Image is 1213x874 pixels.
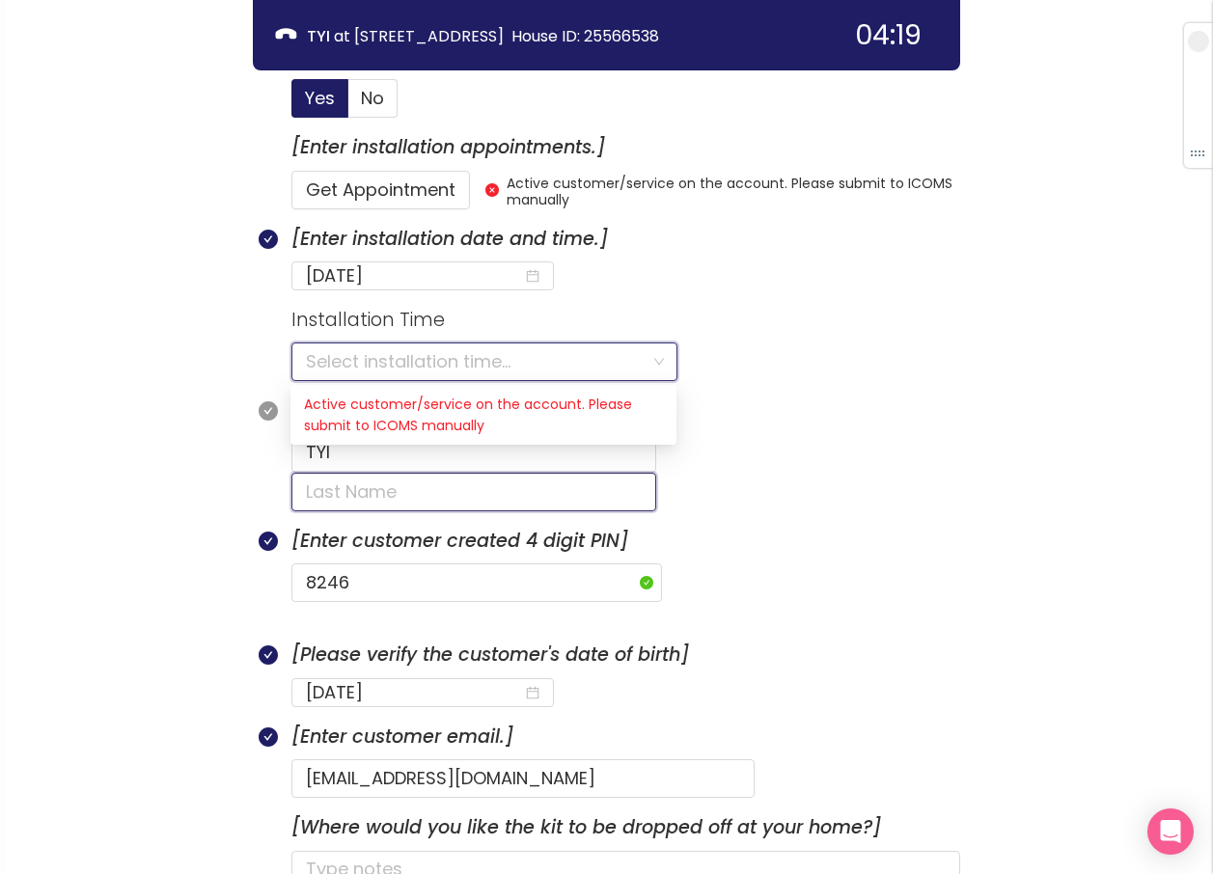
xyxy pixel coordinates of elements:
span: check-circle [259,645,278,665]
span: close-circle [485,183,499,197]
span: No [361,86,384,110]
i: [Enter installation date and time.] [291,226,608,252]
input: First Name [291,433,656,472]
input: 01/22/2000 [306,679,523,706]
span: Active customer/service on the account. Please submit to ICOMS manually [507,176,960,208]
i: [Enter installation appointments.] [291,134,605,160]
span: phone [276,25,296,45]
span: check-circle [259,401,278,421]
i: [Please verify the customer's date of birth] [291,642,689,668]
strong: TYI [307,25,330,47]
span: Yes [305,86,335,110]
input: 09/02/2025 [306,262,523,289]
span: House ID: 25566538 [511,25,659,47]
span: at [STREET_ADDRESS] [334,25,504,47]
span: check-circle [259,230,278,249]
div: 04:19 [855,21,922,49]
input: Last Name [291,473,656,511]
i: [Enter customer created 4 digit PIN] [291,528,628,554]
i: [Where would you like the kit to be dropped off at your home?] [291,814,881,840]
i: [Enter customer email.] [291,724,513,750]
span: Active customer/service on the account. Please submit to ICOMS manually [304,395,632,435]
span: check-circle [259,532,278,551]
div: Open Intercom Messenger [1147,808,1194,855]
input: Type customer pin [291,563,662,602]
button: Get Appointment [291,171,470,209]
span: check-circle [259,727,278,747]
p: Installation Time [291,306,960,335]
input: Type customer email [291,759,755,798]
